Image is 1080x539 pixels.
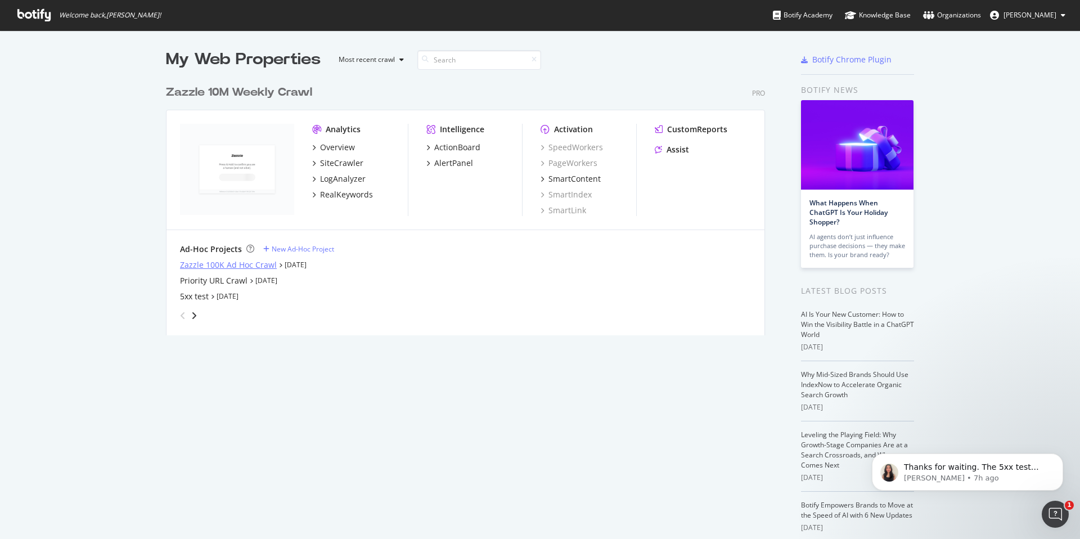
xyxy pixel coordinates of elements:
[330,51,408,69] button: Most recent crawl
[326,124,361,135] div: Analytics
[180,275,247,286] a: Priority URL Crawl
[320,173,366,185] div: LogAnalyzer
[320,142,355,153] div: Overview
[312,189,373,200] a: RealKeywords
[809,232,905,259] div: AI agents don’t just influence purchase decisions — they make them. Is your brand ready?
[541,158,597,169] a: PageWorkers
[801,430,908,470] a: Leveling the Playing Field: Why Growth-Stage Companies Are at a Search Crossroads, and What Comes...
[166,84,317,101] a: Zazzle 10M Weekly Crawl
[1003,10,1056,20] span: Colin Ma
[180,259,277,271] a: Zazzle 100K Ad Hoc Crawl
[263,244,334,254] a: New Ad-Hoc Project
[255,276,277,285] a: [DATE]
[812,54,892,65] div: Botify Chrome Plugin
[175,307,190,325] div: angle-left
[801,285,914,297] div: Latest Blog Posts
[312,142,355,153] a: Overview
[59,11,161,20] span: Welcome back, [PERSON_NAME] !
[166,84,312,101] div: Zazzle 10M Weekly Crawl
[180,244,242,255] div: Ad-Hoc Projects
[667,144,689,155] div: Assist
[320,189,373,200] div: RealKeywords
[801,370,908,399] a: Why Mid-Sized Brands Should Use IndexNow to Accelerate Organic Search Growth
[801,342,914,352] div: [DATE]
[801,500,913,520] a: Botify Empowers Brands to Move at the Speed of AI with 6 New Updates
[655,144,689,155] a: Assist
[801,523,914,533] div: [DATE]
[655,124,727,135] a: CustomReports
[417,50,541,70] input: Search
[809,198,888,227] a: What Happens When ChatGPT Is Your Holiday Shopper?
[272,244,334,254] div: New Ad-Hoc Project
[166,71,774,335] div: grid
[801,100,913,190] img: What Happens When ChatGPT Is Your Holiday Shopper?
[801,402,914,412] div: [DATE]
[752,88,765,98] div: Pro
[773,10,832,21] div: Botify Academy
[426,142,480,153] a: ActionBoard
[981,6,1074,24] button: [PERSON_NAME]
[285,260,307,269] a: [DATE]
[801,309,914,339] a: AI Is Your New Customer: How to Win the Visibility Battle in a ChatGPT World
[180,124,294,215] img: zazzle.com
[426,158,473,169] a: AlertPanel
[217,291,238,301] a: [DATE]
[339,56,395,63] div: Most recent crawl
[541,189,592,200] a: SmartIndex
[1042,501,1069,528] iframe: Intercom live chat
[440,124,484,135] div: Intelligence
[180,291,209,302] a: 5xx test
[541,205,586,216] a: SmartLink
[312,158,363,169] a: SiteCrawler
[801,54,892,65] a: Botify Chrome Plugin
[801,84,914,96] div: Botify news
[855,430,1080,509] iframe: Intercom notifications message
[320,158,363,169] div: SiteCrawler
[541,142,603,153] a: SpeedWorkers
[434,142,480,153] div: ActionBoard
[1065,501,1074,510] span: 1
[166,48,321,71] div: My Web Properties
[541,173,601,185] a: SmartContent
[845,10,911,21] div: Knowledge Base
[667,124,727,135] div: CustomReports
[434,158,473,169] div: AlertPanel
[548,173,601,185] div: SmartContent
[923,10,981,21] div: Organizations
[554,124,593,135] div: Activation
[190,310,198,321] div: angle-right
[801,473,914,483] div: [DATE]
[312,173,366,185] a: LogAnalyzer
